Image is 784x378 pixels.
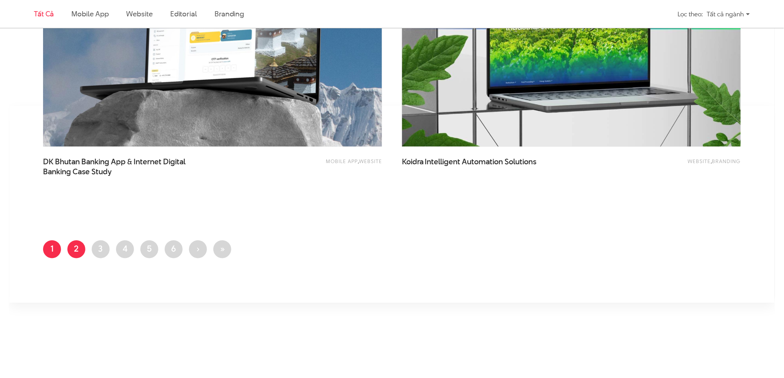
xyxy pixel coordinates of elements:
span: Koidra [402,156,424,167]
a: 4 [116,240,134,258]
a: Branding [712,157,741,165]
span: Solutions [505,156,537,167]
a: Koidra Intelligent Automation Solutions [402,157,561,177]
span: Automation [462,156,503,167]
a: Website [688,157,711,165]
div: , [605,157,741,173]
a: 5 [140,240,158,258]
a: Mobile app [71,9,108,19]
span: Banking Case Study [43,167,112,177]
span: » [220,243,225,255]
a: Mobile app [326,157,358,165]
span: DK Bhutan Banking App & Internet Digital [43,157,203,177]
a: Website [359,157,382,165]
div: Tất cả ngành [707,7,750,21]
a: Editorial [170,9,197,19]
span: › [197,243,200,255]
a: 6 [165,240,183,258]
a: Branding [215,9,244,19]
a: DK Bhutan Banking App & Internet DigitalBanking Case Study [43,157,203,177]
a: 2 [67,240,85,258]
span: Intelligent [425,156,461,167]
a: Website [126,9,153,19]
a: 3 [92,240,110,258]
div: Lọc theo: [678,7,703,21]
div: , [246,157,382,173]
a: Tất cả [34,9,54,19]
